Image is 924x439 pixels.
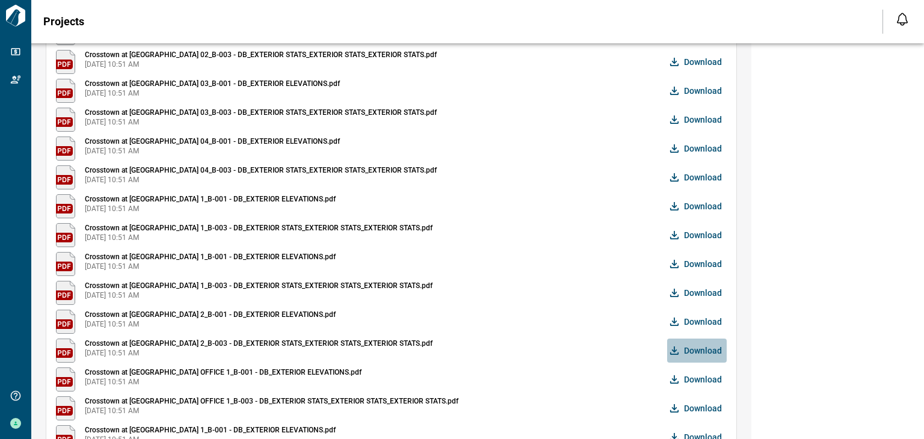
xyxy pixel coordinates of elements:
[56,339,75,363] img: pdf
[684,258,722,270] span: Download
[684,56,722,68] span: Download
[85,377,362,387] span: [DATE] 10:51 AM
[56,281,75,305] img: pdf
[684,171,722,183] span: Download
[85,194,336,204] span: Crosstown at [GEOGRAPHIC_DATA] 1_B-001 - DB_EXTERIOR ELEVATIONS.pdf
[85,348,433,358] span: [DATE] 10:51 AM
[667,79,727,103] button: Download
[56,50,75,74] img: pdf
[85,290,433,300] span: [DATE] 10:51 AM
[85,281,433,290] span: Crosstown at [GEOGRAPHIC_DATA] 1_B-003 - DB_EXTERIOR STATS_EXTERIOR STATS_EXTERIOR STATS.pdf
[85,146,340,156] span: [DATE] 10:51 AM
[85,406,458,416] span: [DATE] 10:51 AM
[85,252,336,262] span: Crosstown at [GEOGRAPHIC_DATA] 1_B-001 - DB_EXTERIOR ELEVATIONS.pdf
[56,252,75,276] img: pdf
[56,137,75,161] img: pdf
[667,108,727,132] button: Download
[85,204,336,213] span: [DATE] 10:51 AM
[85,117,437,127] span: [DATE] 10:51 AM
[667,137,727,161] button: Download
[684,85,722,97] span: Download
[667,223,727,247] button: Download
[684,373,722,385] span: Download
[85,339,433,348] span: Crosstown at [GEOGRAPHIC_DATA] 2_B-003 - DB_EXTERIOR STATS_EXTERIOR STATS_EXTERIOR STATS.pdf
[667,194,727,218] button: Download
[684,316,722,328] span: Download
[85,60,437,69] span: [DATE] 10:51 AM
[85,310,336,319] span: Crosstown at [GEOGRAPHIC_DATA] 2_B-001 - DB_EXTERIOR ELEVATIONS.pdf
[684,143,722,155] span: Download
[667,396,727,420] button: Download
[85,233,433,242] span: [DATE] 10:51 AM
[684,200,722,212] span: Download
[684,402,722,414] span: Download
[667,339,727,363] button: Download
[56,79,75,103] img: pdf
[684,345,722,357] span: Download
[43,16,84,28] span: Projects
[85,79,340,88] span: Crosstown at [GEOGRAPHIC_DATA] 03_B-001 - DB_EXTERIOR ELEVATIONS.pdf
[56,310,75,334] img: pdf
[85,223,433,233] span: Crosstown at [GEOGRAPHIC_DATA] 1_B-003 - DB_EXTERIOR STATS_EXTERIOR STATS_EXTERIOR STATS.pdf
[56,223,75,247] img: pdf
[667,252,727,276] button: Download
[85,50,437,60] span: Crosstown at [GEOGRAPHIC_DATA] 02_B-003 - DB_EXTERIOR STATS_EXTERIOR STATS_EXTERIOR STATS.pdf
[85,425,336,435] span: Crosstown at [GEOGRAPHIC_DATA] 1_B-001 - DB_EXTERIOR ELEVATIONS.pdf
[56,367,75,391] img: pdf
[85,319,336,329] span: [DATE] 10:51 AM
[56,396,75,420] img: pdf
[684,114,722,126] span: Download
[684,229,722,241] span: Download
[56,108,75,132] img: pdf
[667,310,727,334] button: Download
[85,262,336,271] span: [DATE] 10:51 AM
[893,10,912,29] button: Open notification feed
[667,50,727,74] button: Download
[684,287,722,299] span: Download
[56,194,75,218] img: pdf
[85,137,340,146] span: Crosstown at [GEOGRAPHIC_DATA] 04_B-001 - DB_EXTERIOR ELEVATIONS.pdf
[667,281,727,305] button: Download
[56,165,75,189] img: pdf
[85,396,458,406] span: Crosstown at [GEOGRAPHIC_DATA] OFFICE 1_B-003 - DB_EXTERIOR STATS_EXTERIOR STATS_EXTERIOR STATS.pdf
[85,367,362,377] span: Crosstown at [GEOGRAPHIC_DATA] OFFICE 1_B-001 - DB_EXTERIOR ELEVATIONS.pdf
[667,367,727,391] button: Download
[85,108,437,117] span: Crosstown at [GEOGRAPHIC_DATA] 03_B-003 - DB_EXTERIOR STATS_EXTERIOR STATS_EXTERIOR STATS.pdf
[85,165,437,175] span: Crosstown at [GEOGRAPHIC_DATA] 04_B-003 - DB_EXTERIOR STATS_EXTERIOR STATS_EXTERIOR STATS.pdf
[667,165,727,189] button: Download
[85,175,437,185] span: [DATE] 10:51 AM
[85,88,340,98] span: [DATE] 10:51 AM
